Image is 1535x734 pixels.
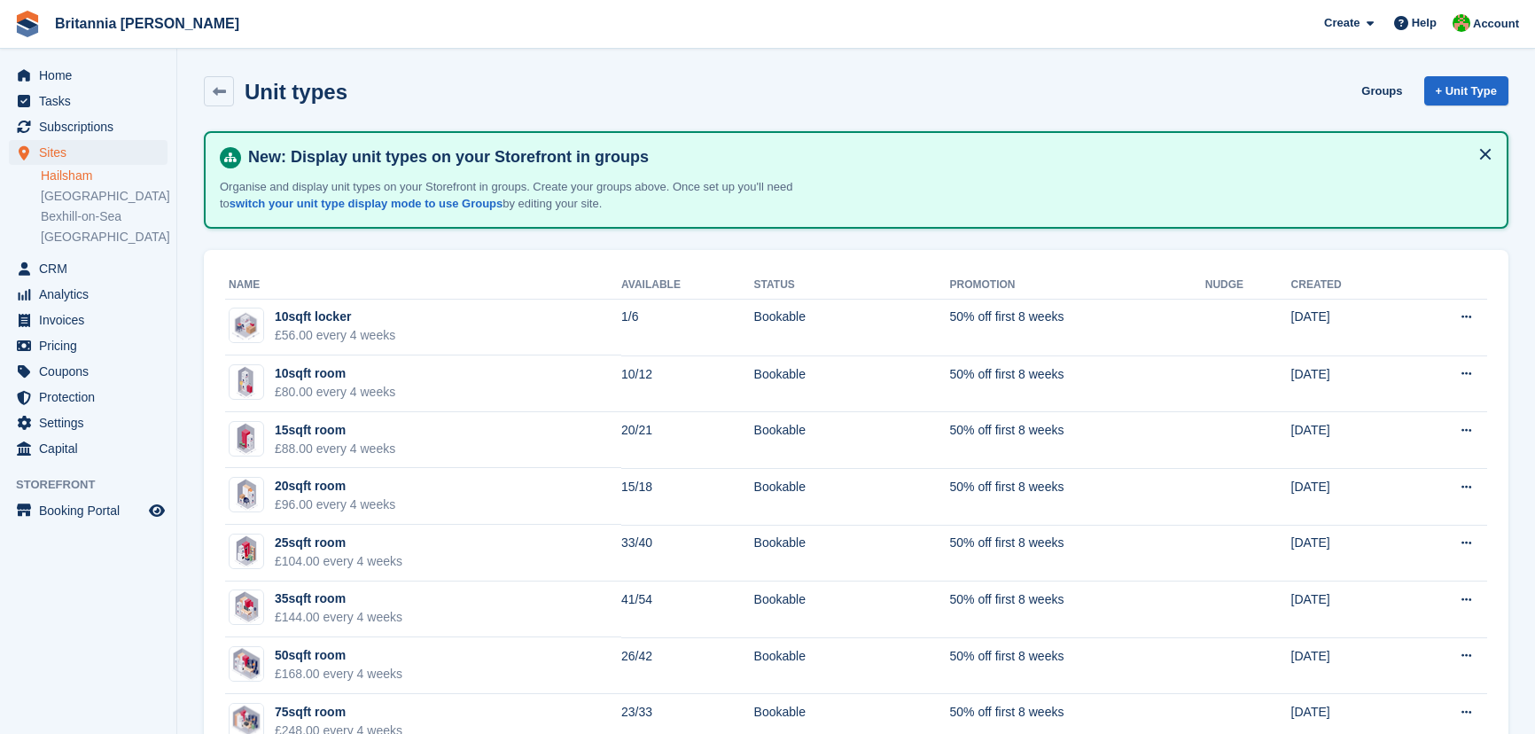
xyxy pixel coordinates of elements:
[950,355,1205,412] td: 50% off first 8 weeks
[275,496,395,514] div: £96.00 every 4 weeks
[275,665,402,683] div: £168.00 every 4 weeks
[275,590,402,608] div: 35sqft room
[1424,76,1508,105] a: + Unit Type
[621,468,754,525] td: 15/18
[754,637,950,694] td: Bookable
[1324,14,1360,32] span: Create
[233,477,261,512] img: 20FT.png
[9,89,168,113] a: menu
[39,114,145,139] span: Subscriptions
[754,271,950,300] th: Status
[41,208,168,225] a: Bexhill-on-Sea
[39,410,145,435] span: Settings
[275,326,395,345] div: £56.00 every 4 weeks
[950,271,1205,300] th: Promotion
[9,436,168,461] a: menu
[1354,76,1409,105] a: Groups
[230,646,263,682] img: 50FT.png
[275,552,402,571] div: £104.00 every 4 weeks
[275,440,395,458] div: £88.00 every 4 weeks
[41,229,168,246] a: [GEOGRAPHIC_DATA]
[621,525,754,582] td: 33/40
[39,282,145,307] span: Analytics
[950,637,1205,694] td: 50% off first 8 weeks
[41,168,168,184] a: Hailsham
[39,359,145,384] span: Coupons
[1291,582,1405,638] td: [DATE]
[231,590,262,625] img: 35FT.png
[232,534,261,569] img: 25FT.png
[235,364,258,400] img: 10FT-High.png
[754,412,950,469] td: Bookable
[1291,468,1405,525] td: [DATE]
[275,608,402,627] div: £144.00 every 4 weeks
[275,421,395,440] div: 15sqft room
[621,637,754,694] td: 26/42
[230,309,263,342] img: 10FT.png
[9,410,168,435] a: menu
[1291,355,1405,412] td: [DATE]
[39,140,145,165] span: Sites
[621,412,754,469] td: 20/21
[950,525,1205,582] td: 50% off first 8 weeks
[9,282,168,307] a: menu
[39,256,145,281] span: CRM
[950,468,1205,525] td: 50% off first 8 weeks
[275,646,402,665] div: 50sqft room
[950,412,1205,469] td: 50% off first 8 weeks
[1205,271,1291,300] th: Nudge
[621,299,754,355] td: 1/6
[275,364,395,383] div: 10sqft room
[621,271,754,300] th: Available
[39,436,145,461] span: Capital
[621,355,754,412] td: 10/12
[1453,14,1470,32] img: Wendy Thorp
[41,188,168,205] a: [GEOGRAPHIC_DATA]
[225,271,621,300] th: Name
[16,476,176,494] span: Storefront
[1473,15,1519,33] span: Account
[9,63,168,88] a: menu
[1291,271,1405,300] th: Created
[9,359,168,384] a: menu
[275,383,395,402] div: £80.00 every 4 weeks
[39,333,145,358] span: Pricing
[220,178,840,213] p: Organise and display unit types on your Storefront in groups. Create your groups above. Once set ...
[275,534,402,552] div: 25sqft room
[754,355,950,412] td: Bookable
[39,498,145,523] span: Booking Portal
[754,299,950,355] td: Bookable
[230,197,503,210] a: switch your unit type display mode to use Groups
[9,114,168,139] a: menu
[1412,14,1437,32] span: Help
[1291,525,1405,582] td: [DATE]
[754,468,950,525] td: Bookable
[234,421,259,457] img: 15FT.png
[39,89,145,113] span: Tasks
[950,299,1205,355] td: 50% off first 8 weeks
[9,498,168,523] a: menu
[1291,637,1405,694] td: [DATE]
[621,582,754,638] td: 41/54
[754,582,950,638] td: Bookable
[241,147,1492,168] h4: New: Display unit types on your Storefront in groups
[9,308,168,332] a: menu
[9,333,168,358] a: menu
[48,9,246,38] a: Britannia [PERSON_NAME]
[275,308,395,326] div: 10sqft locker
[754,525,950,582] td: Bookable
[39,385,145,410] span: Protection
[275,477,395,496] div: 20sqft room
[275,703,402,722] div: 75sqft room
[146,500,168,521] a: Preview store
[39,63,145,88] span: Home
[14,11,41,37] img: stora-icon-8386f47178a22dfd0bd8f6a31ec36ba5ce8667c1dd55bd0f319d3a0aa187defe.svg
[39,308,145,332] span: Invoices
[1291,299,1405,355] td: [DATE]
[9,256,168,281] a: menu
[950,582,1205,638] td: 50% off first 8 weeks
[245,80,347,104] h2: Unit types
[9,385,168,410] a: menu
[1291,412,1405,469] td: [DATE]
[9,140,168,165] a: menu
